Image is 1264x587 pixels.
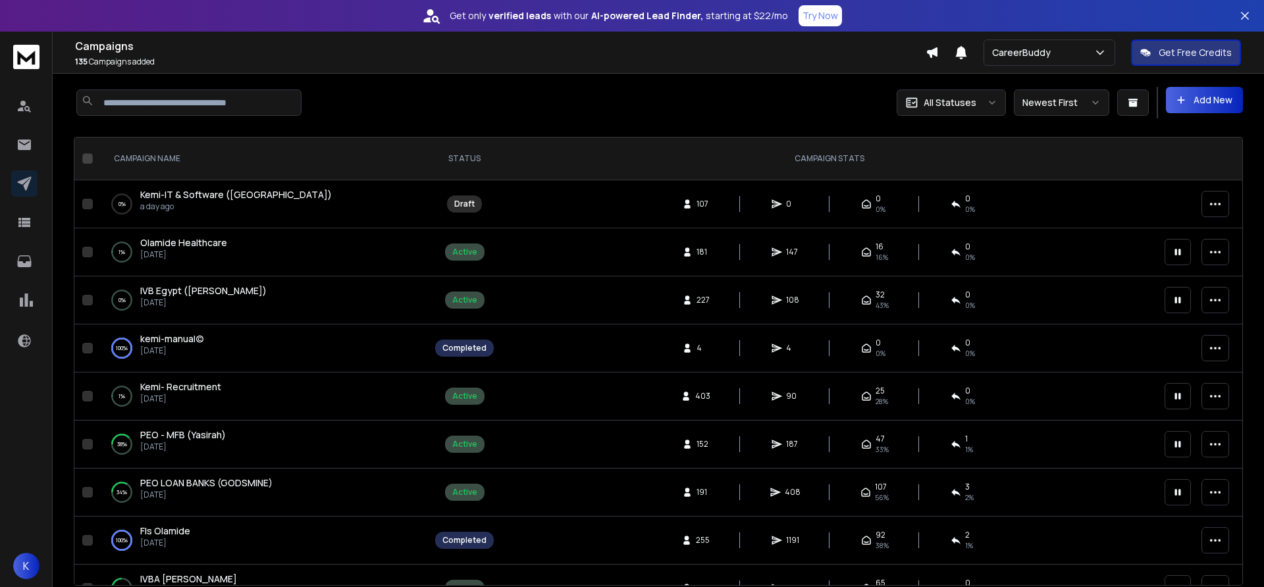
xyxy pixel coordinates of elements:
span: 0 [786,199,799,209]
span: 187 [786,439,799,449]
button: Get Free Credits [1131,39,1241,66]
td: 0%IVB Egypt ([PERSON_NAME])[DATE] [98,276,427,324]
span: 38 % [876,540,889,551]
p: [DATE] [140,297,267,308]
div: Active [452,487,477,498]
p: 0 % [118,293,126,307]
p: Campaigns added [75,57,926,67]
span: 4 [786,343,799,353]
p: [DATE] [140,345,204,356]
span: 16 [876,242,883,252]
p: a day ago [140,201,332,212]
span: 16 % [876,252,888,263]
button: K [13,553,39,579]
p: 100 % [116,534,128,547]
span: 152 [697,439,710,449]
span: 28 % [876,396,888,407]
a: Kemi- Recruitment [140,380,221,394]
a: FIs Olamide [140,524,190,538]
a: PEO LOAN BANKS (GODSMINE) [140,476,273,490]
span: 4 [697,343,710,353]
span: 0 [876,338,881,348]
td: 0%Kemi-IT & Software ([GEOGRAPHIC_DATA])a day ago [98,180,427,228]
p: 0 % [118,197,126,211]
span: IVB Egypt ([PERSON_NAME]) [140,284,267,297]
span: 107 [697,199,710,209]
td: 100%FIs Olamide[DATE] [98,517,427,565]
span: 0 % [965,348,975,359]
p: [DATE] [140,394,221,404]
span: 92 [876,530,885,540]
p: [DATE] [140,249,227,260]
td: 34%PEO LOAN BANKS (GODSMINE)[DATE] [98,469,427,517]
span: 0% [965,204,975,215]
p: Get only with our starting at $22/mo [450,9,788,22]
span: 0 % [876,348,885,359]
p: 38 % [117,438,127,451]
span: 1 % [965,540,973,551]
span: 0 [965,338,970,348]
span: 403 [695,391,710,401]
span: 90 [786,391,799,401]
span: 0 [965,193,970,204]
span: IVBA [PERSON_NAME] [140,573,237,585]
span: 32 [876,290,885,300]
td: 100%kemi-manual(c)[DATE] [98,324,427,372]
a: IVBA [PERSON_NAME] [140,573,237,586]
p: 100 % [116,342,128,355]
button: Try Now [799,5,842,26]
th: CAMPAIGN STATS [502,138,1157,180]
span: PEO - MFB (Yasirah) [140,428,226,441]
span: 0 [965,386,970,396]
p: CareerBuddy [992,46,1056,59]
p: 1 % [118,390,125,403]
td: 1%Kemi- Recruitment[DATE] [98,372,427,421]
span: 0 [965,290,970,300]
div: Completed [442,343,487,353]
span: 33 % [876,444,889,455]
span: 56 % [875,492,889,503]
span: 43 % [876,300,889,311]
span: 108 [786,295,799,305]
span: 2 [965,530,970,540]
span: 0 % [965,252,975,263]
span: 0 [876,193,881,204]
span: 107 [875,482,887,492]
span: 0 % [965,300,975,311]
th: STATUS [427,138,502,180]
div: Active [452,439,477,449]
span: 1 % [965,444,973,455]
span: 1 [965,434,968,444]
a: Olamide Healthcare [140,236,227,249]
p: [DATE] [140,490,273,500]
p: Get Free Credits [1159,46,1232,59]
img: logo [13,45,39,69]
span: 147 [786,247,799,257]
p: 1 % [118,245,125,259]
span: kemi-manual(c) [140,332,204,345]
p: All Statuses [924,96,976,109]
div: Completed [442,535,487,546]
span: 2 % [965,492,974,503]
span: 227 [697,295,710,305]
a: PEO - MFB (Yasirah) [140,428,226,442]
button: Add New [1166,87,1243,113]
span: 181 [697,247,710,257]
p: Try Now [803,9,838,22]
span: Kemi- Recruitment [140,380,221,393]
span: 25 [876,386,885,396]
div: Draft [454,199,475,209]
span: 47 [876,434,885,444]
a: kemi-manual(c) [140,332,204,345]
span: PEO LOAN BANKS (GODSMINE) [140,476,273,489]
span: 0% [876,204,885,215]
td: 1%Olamide Healthcare[DATE] [98,228,427,276]
span: FIs Olamide [140,524,190,537]
span: 135 [75,56,88,67]
h1: Campaigns [75,38,926,54]
a: Kemi-IT & Software ([GEOGRAPHIC_DATA]) [140,188,332,201]
span: 0 [965,242,970,252]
